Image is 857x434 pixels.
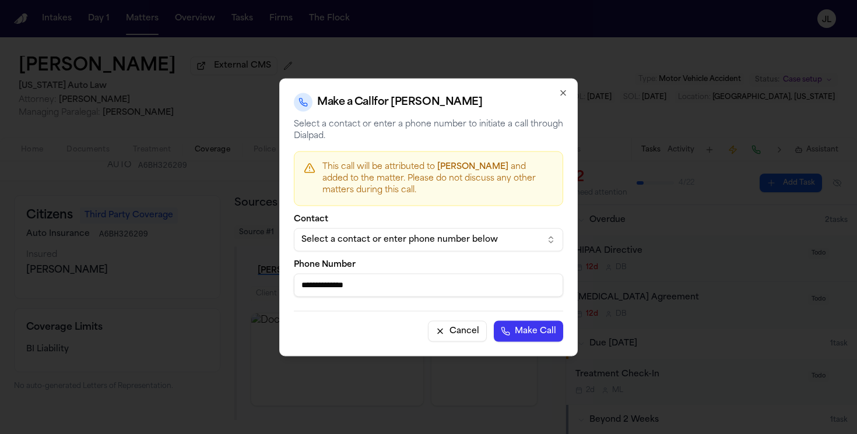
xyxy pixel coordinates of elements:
[437,162,508,171] span: [PERSON_NAME]
[428,320,487,341] button: Cancel
[322,161,553,196] p: This call will be attributed to and added to the matter. Please do not discuss any other matters ...
[294,118,563,142] p: Select a contact or enter a phone number to initiate a call through Dialpad.
[294,260,563,269] label: Phone Number
[294,215,563,223] label: Contact
[317,94,482,110] h2: Make a Call for [PERSON_NAME]
[301,234,537,245] div: Select a contact or enter phone number below
[494,320,563,341] button: Make Call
